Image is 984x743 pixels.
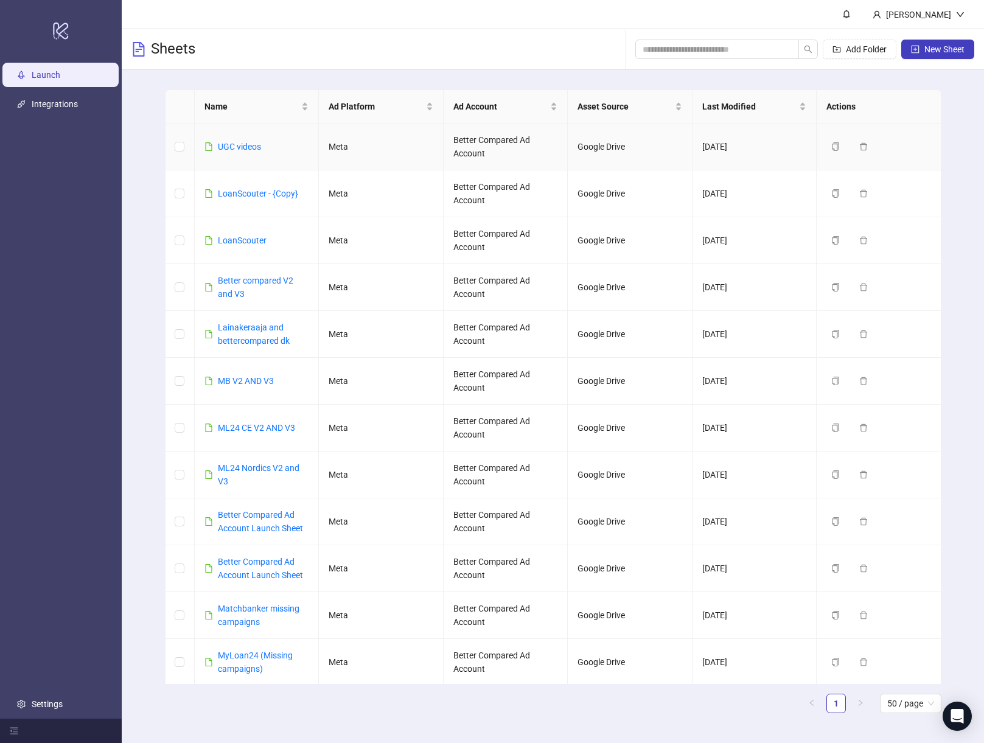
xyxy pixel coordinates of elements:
span: 50 / page [887,694,934,713]
span: search [804,45,812,54]
span: file [204,142,213,151]
td: [DATE] [693,311,817,358]
span: delete [859,283,868,291]
td: [DATE] [693,592,817,639]
span: delete [859,658,868,666]
td: Better Compared Ad Account [444,264,568,311]
a: Settings [32,699,63,709]
a: Matchbanker missing campaigns [218,604,299,627]
span: delete [859,330,868,338]
td: Better Compared Ad Account [444,358,568,405]
span: folder-add [832,45,841,54]
td: Meta [319,124,444,170]
a: Better Compared Ad Account Launch Sheet [218,557,303,580]
td: Google Drive [568,264,693,311]
span: Name [204,100,299,113]
span: copy [831,189,840,198]
td: [DATE] [693,358,817,405]
a: 1 [827,694,845,713]
td: Better Compared Ad Account [444,498,568,545]
span: file [204,330,213,338]
span: file-text [131,42,146,57]
td: Meta [319,545,444,592]
td: Google Drive [568,452,693,498]
td: Google Drive [568,311,693,358]
span: menu-fold [10,727,18,735]
td: Google Drive [568,592,693,639]
span: file [204,564,213,573]
span: Add Folder [846,44,887,54]
span: delete [859,142,868,151]
span: file [204,424,213,432]
span: copy [831,564,840,573]
td: [DATE] [693,217,817,264]
a: ML24 Nordics V2 and V3 [218,463,299,486]
span: file [204,236,213,245]
button: Add Folder [823,40,896,59]
a: MyLoan24 (Missing campaigns) [218,651,293,674]
td: Better Compared Ad Account [444,452,568,498]
span: copy [831,611,840,619]
td: Meta [319,498,444,545]
td: Google Drive [568,405,693,452]
button: right [851,694,870,713]
span: New Sheet [924,44,965,54]
span: copy [831,330,840,338]
span: right [857,699,864,706]
div: [PERSON_NAME] [881,8,956,21]
span: bell [842,10,851,18]
th: Ad Platform [319,90,444,124]
span: delete [859,424,868,432]
td: Google Drive [568,498,693,545]
td: Better Compared Ad Account [444,639,568,686]
td: [DATE] [693,498,817,545]
span: delete [859,611,868,619]
h3: Sheets [151,40,195,59]
th: Actions [817,90,941,124]
span: copy [831,377,840,385]
a: UGC videos [218,142,261,152]
span: copy [831,658,840,666]
td: Meta [319,358,444,405]
th: Last Modified [693,90,817,124]
th: Asset Source [568,90,693,124]
td: Meta [319,217,444,264]
td: Google Drive [568,545,693,592]
td: Google Drive [568,639,693,686]
td: [DATE] [693,452,817,498]
a: MB V2 AND V3 [218,376,274,386]
a: LoanScouter [218,235,267,245]
a: Better Compared Ad Account Launch Sheet [218,510,303,533]
th: Ad Account [444,90,568,124]
span: Ad Platform [329,100,424,113]
td: [DATE] [693,264,817,311]
span: file [204,189,213,198]
a: Better compared V2 and V3 [218,276,293,299]
span: copy [831,236,840,245]
a: Integrations [32,99,78,109]
span: copy [831,470,840,479]
td: Meta [319,170,444,217]
td: Google Drive [568,124,693,170]
td: Google Drive [568,358,693,405]
li: 1 [826,694,846,713]
span: delete [859,189,868,198]
span: user [873,10,881,19]
th: Name [195,90,319,124]
span: file [204,377,213,385]
td: Google Drive [568,217,693,264]
td: Meta [319,592,444,639]
td: Better Compared Ad Account [444,405,568,452]
span: left [808,699,815,706]
button: left [802,694,822,713]
td: Better Compared Ad Account [444,311,568,358]
span: delete [859,236,868,245]
a: LoanScouter - {Copy} [218,189,298,198]
td: Meta [319,311,444,358]
td: Better Compared Ad Account [444,170,568,217]
td: Meta [319,452,444,498]
a: Launch [32,70,60,80]
td: Meta [319,264,444,311]
span: delete [859,517,868,526]
a: ML24 CE V2 AND V3 [218,423,295,433]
